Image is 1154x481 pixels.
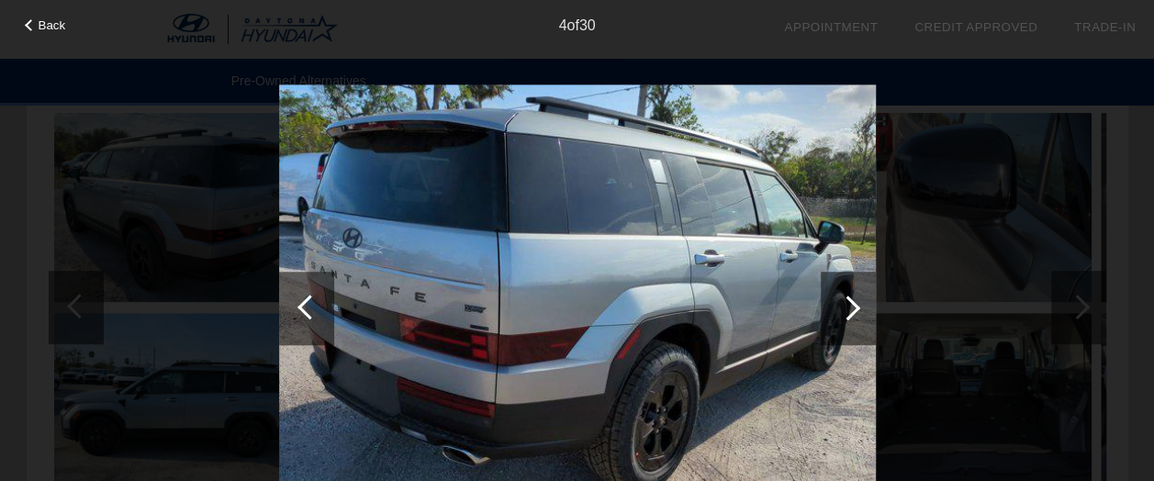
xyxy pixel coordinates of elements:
span: Back [39,18,66,32]
span: 30 [579,17,596,33]
a: Trade-In [1074,20,1136,34]
a: Credit Approved [914,20,1037,34]
span: 4 [558,17,566,33]
a: Appointment [784,20,878,34]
